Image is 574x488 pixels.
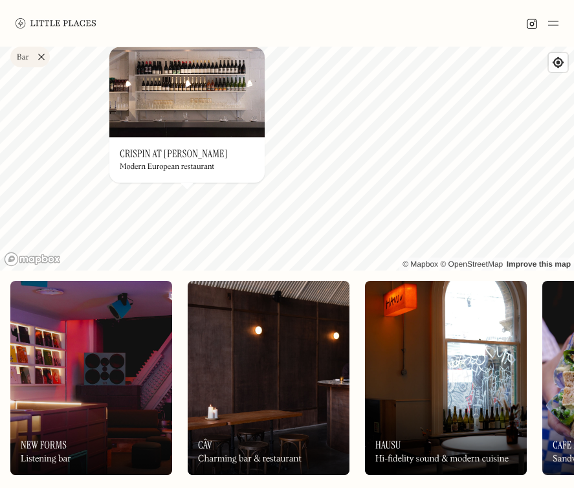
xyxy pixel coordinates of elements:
[17,54,29,61] div: Bar
[120,148,228,160] h3: Crispin at [PERSON_NAME]
[375,454,509,465] div: Hi-fidelity sound & modern cuisine
[365,281,527,475] img: Hausu
[109,47,265,137] img: Crispin at Studio Voltaire
[440,260,503,269] a: OpenStreetMap
[188,281,349,475] img: Câv
[507,260,571,269] a: Improve this map
[10,281,172,475] img: New Forms
[375,439,401,451] h3: Hausu
[21,439,67,451] h3: New Forms
[403,260,438,269] a: Mapbox
[10,281,172,475] a: New FormsNew FormsNew FormsListening bar
[4,252,61,267] a: Mapbox homepage
[21,454,71,465] div: Listening bar
[198,439,212,451] h3: Câv
[109,47,265,183] a: Crispin at Studio VoltaireCrispin at Studio VoltaireCrispin at [PERSON_NAME]Modern European resta...
[120,163,214,172] div: Modern European restaurant
[10,47,50,67] a: Bar
[365,281,527,475] a: HausuHausuHausuHi-fidelity sound & modern cuisine
[188,281,349,475] a: CâvCâvCâvCharming bar & restaurant
[198,454,302,465] div: Charming bar & restaurant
